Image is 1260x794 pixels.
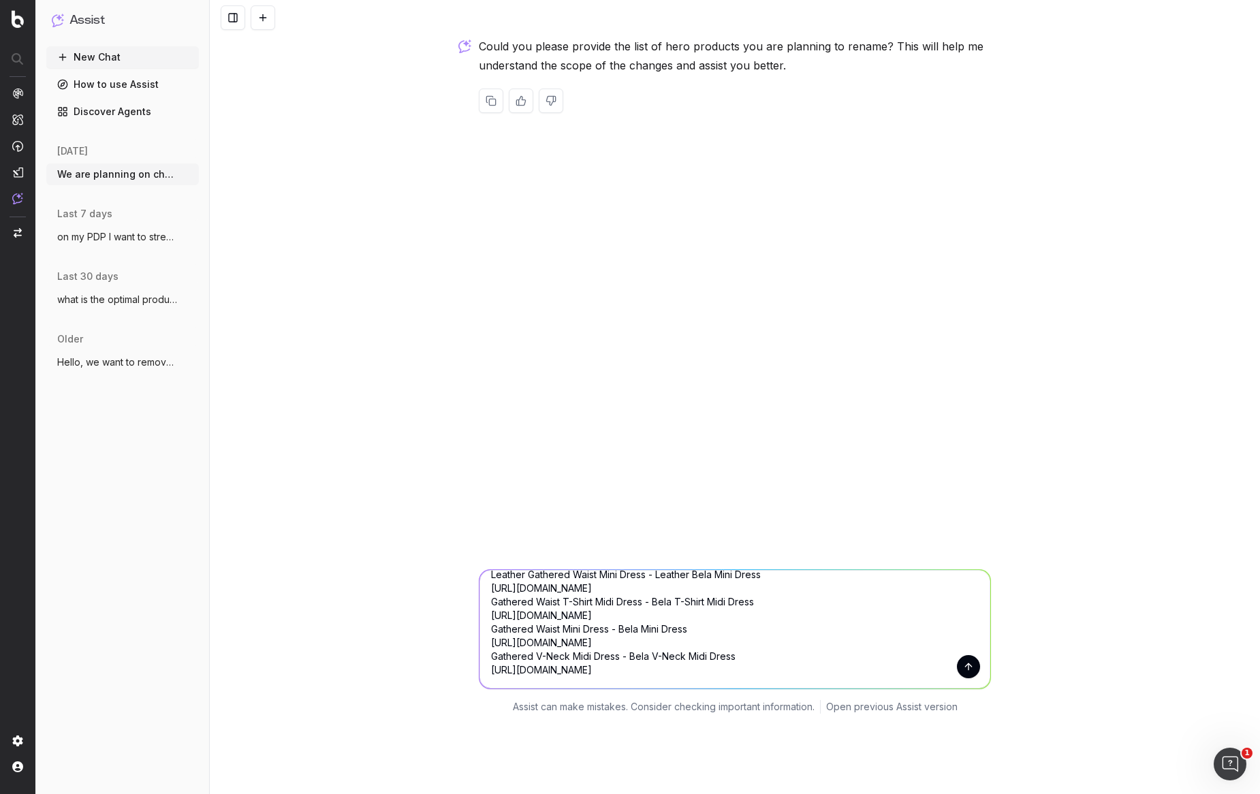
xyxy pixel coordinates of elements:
[57,270,119,283] span: last 30 days
[1214,748,1246,780] iframe: Intercom live chat
[46,289,199,311] button: what is the optimal products description
[57,168,177,181] span: We are planning on changing the name of
[69,11,105,30] h1: Assist
[12,88,23,99] img: Analytics
[52,14,64,27] img: Assist
[12,10,24,28] img: Botify logo
[46,163,199,185] button: We are planning on changing the name of
[479,570,990,688] textarea: Gathered Waist Floor-Length Dress - Bela Floor-Length Dress [URL][DOMAIN_NAME] Gathered Waist Mid...
[12,193,23,204] img: Assist
[46,74,199,95] a: How to use Assist
[46,101,199,123] a: Discover Agents
[57,293,177,306] span: what is the optimal products description
[458,39,471,53] img: Botify assist logo
[12,140,23,152] img: Activation
[57,230,177,244] span: on my PDP I want to stream line product
[46,351,199,373] button: Hello, we want to remove colours from ou
[46,46,199,68] button: New Chat
[14,228,22,238] img: Switch project
[57,207,112,221] span: last 7 days
[46,226,199,248] button: on my PDP I want to stream line product
[479,37,991,75] p: Could you please provide the list of hero products you are planning to rename? This will help me ...
[513,700,815,714] p: Assist can make mistakes. Consider checking important information.
[52,11,193,30] button: Assist
[57,355,177,369] span: Hello, we want to remove colours from ou
[1242,748,1253,759] span: 1
[12,735,23,746] img: Setting
[57,332,83,346] span: older
[12,114,23,125] img: Intelligence
[57,144,88,158] span: [DATE]
[12,167,23,178] img: Studio
[12,761,23,772] img: My account
[826,700,958,714] a: Open previous Assist version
